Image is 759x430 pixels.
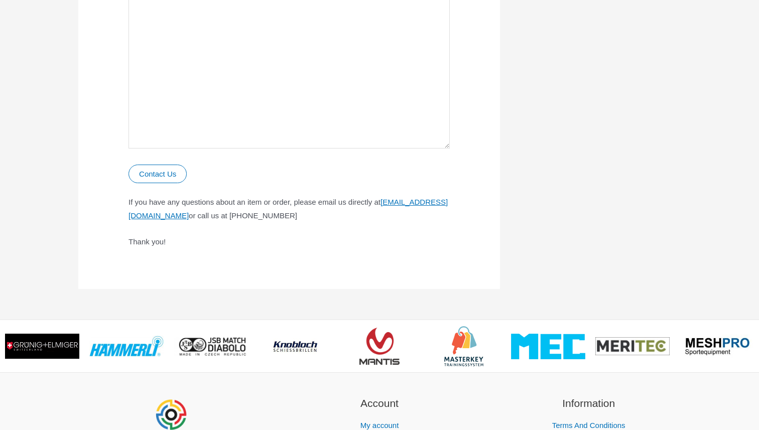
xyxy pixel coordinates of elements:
p: If you have any questions about an item or order, please email us directly at or call us at [PHON... [129,195,450,223]
h2: Account [288,395,472,411]
button: Contact Us [129,165,187,183]
p: Thank you! [129,235,450,249]
a: Terms And Conditions [552,421,625,429]
a: My account [360,421,399,429]
h2: Information [496,395,681,411]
